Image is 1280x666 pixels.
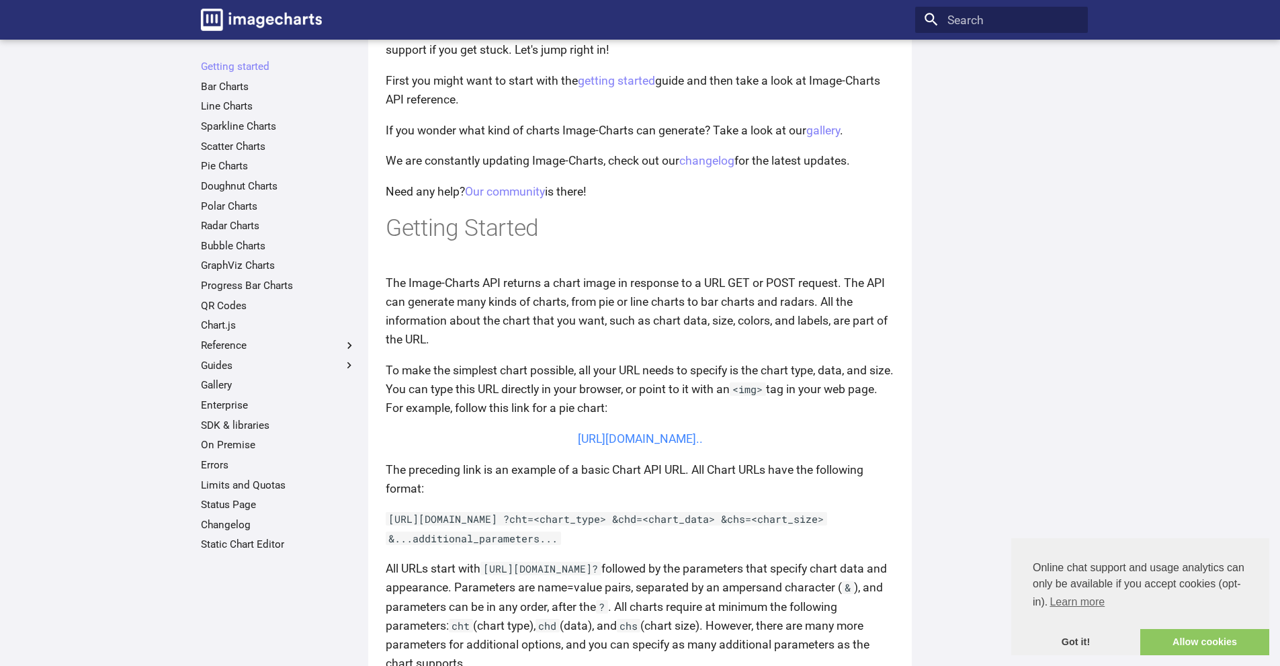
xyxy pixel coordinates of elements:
[1140,629,1269,656] a: allow cookies
[201,139,356,153] a: Scatter Charts
[201,319,356,332] a: Chart.js
[201,458,356,472] a: Errors
[201,99,356,113] a: Line Charts
[1011,538,1269,655] div: cookieconsent
[201,239,356,253] a: Bubble Charts
[201,358,356,372] label: Guides
[578,74,655,87] a: getting started
[201,159,356,173] a: Pie Charts
[386,361,894,417] p: To make the simplest chart possible, all your URL needs to specify is the chart type, data, and s...
[201,339,356,352] label: Reference
[195,3,328,36] a: Image-Charts documentation
[679,154,734,167] a: changelog
[386,213,894,244] h1: Getting Started
[201,259,356,272] a: GraphViz Charts
[806,124,840,137] a: gallery
[842,581,854,594] code: &
[201,498,356,511] a: Status Page
[201,79,356,93] a: Bar Charts
[201,9,322,31] img: logo
[201,378,356,392] a: Gallery
[596,600,608,614] code: ?
[449,619,473,632] code: cht
[1048,592,1107,612] a: learn more about cookies
[201,120,356,133] a: Sparkline Charts
[536,619,560,632] code: chd
[201,399,356,412] a: Enterprise
[386,182,894,201] p: Need any help? is there!
[386,460,894,498] p: The preceding link is an example of a basic Chart API URL. All Chart URLs have the following format:
[201,299,356,313] a: QR Codes
[201,518,356,532] a: Changelog
[617,619,641,632] code: chs
[386,71,894,109] p: First you might want to start with the guide and then take a look at Image-Charts API reference.
[730,382,766,396] code: <img>
[1011,629,1140,656] a: dismiss cookie message
[915,7,1088,34] input: Search
[201,279,356,292] a: Progress Bar Charts
[1033,560,1248,612] span: Online chat support and usage analytics can only be available if you accept cookies (opt-in).
[201,418,356,431] a: SDK & libraries
[201,438,356,452] a: On Premise
[578,432,703,446] a: [URL][DOMAIN_NAME]..
[386,151,894,170] p: We are constantly updating Image-Charts, check out our for the latest updates.
[386,512,827,544] code: [URL][DOMAIN_NAME] ?cht=<chart_type> &chd=<chart_data> &chs=<chart_size> &...additional_parameter...
[201,219,356,233] a: Radar Charts
[201,538,356,551] a: Static Chart Editor
[201,60,356,73] a: Getting started
[201,199,356,212] a: Polar Charts
[480,562,601,575] code: [URL][DOMAIN_NAME]?
[386,274,894,349] p: The Image-Charts API returns a chart image in response to a URL GET or POST request. The API can ...
[201,478,356,491] a: Limits and Quotas
[465,185,545,198] a: Our community
[386,121,894,140] p: If you wonder what kind of charts Image-Charts can generate? Take a look at our .
[201,179,356,193] a: Doughnut Charts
